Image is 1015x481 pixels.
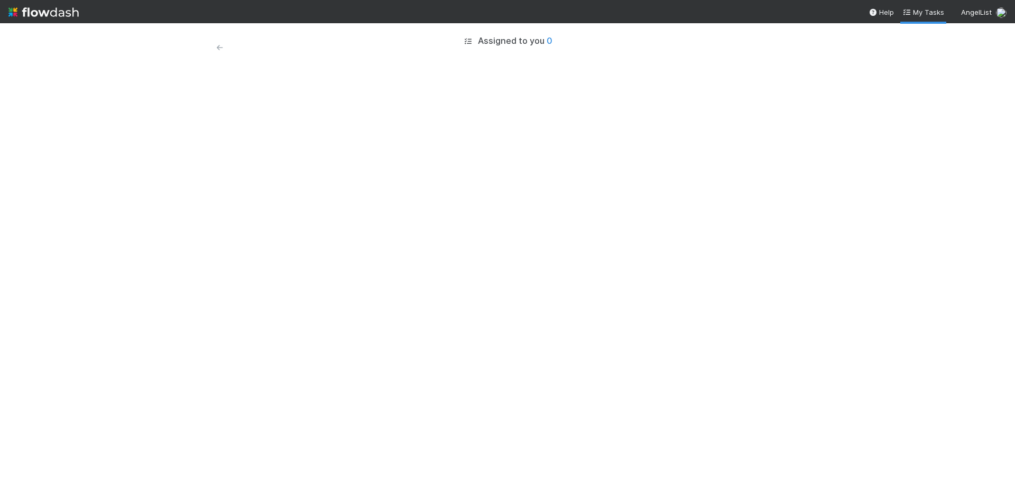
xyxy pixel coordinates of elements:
[902,7,944,17] a: My Tasks
[8,3,79,21] img: logo-inverted-e16ddd16eac7371096b0.svg
[478,36,552,46] h5: Assigned to you
[547,35,552,46] span: 0
[961,8,992,16] span: AngelList
[869,7,894,17] div: Help
[902,8,944,16] span: My Tasks
[996,7,1007,18] img: avatar_28c6a484-83f6-4d9b-aa3b-1410a709a33e.png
